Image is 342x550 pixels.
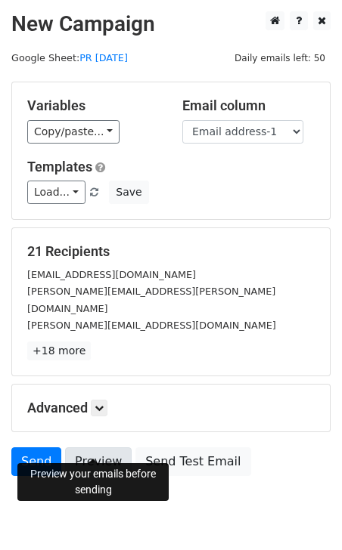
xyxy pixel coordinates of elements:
div: Preview your emails before sending [17,463,169,501]
a: Daily emails left: 50 [229,52,331,63]
button: Save [109,181,148,204]
small: [PERSON_NAME][EMAIL_ADDRESS][DOMAIN_NAME] [27,320,276,331]
h5: Advanced [27,400,315,416]
h5: Variables [27,97,160,114]
small: [EMAIL_ADDRESS][DOMAIN_NAME] [27,269,196,280]
a: Load... [27,181,85,204]
span: Daily emails left: 50 [229,50,331,66]
a: PR [DATE] [79,52,128,63]
h2: New Campaign [11,11,331,37]
small: [PERSON_NAME][EMAIL_ADDRESS][PERSON_NAME][DOMAIN_NAME] [27,286,275,314]
h5: 21 Recipients [27,243,315,260]
iframe: Chat Widget [266,477,342,550]
a: Templates [27,159,92,175]
small: Google Sheet: [11,52,128,63]
a: Copy/paste... [27,120,120,144]
a: Send Test Email [135,447,250,476]
a: +18 more [27,341,91,360]
a: Preview [65,447,132,476]
a: Send [11,447,61,476]
h5: Email column [182,97,315,114]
